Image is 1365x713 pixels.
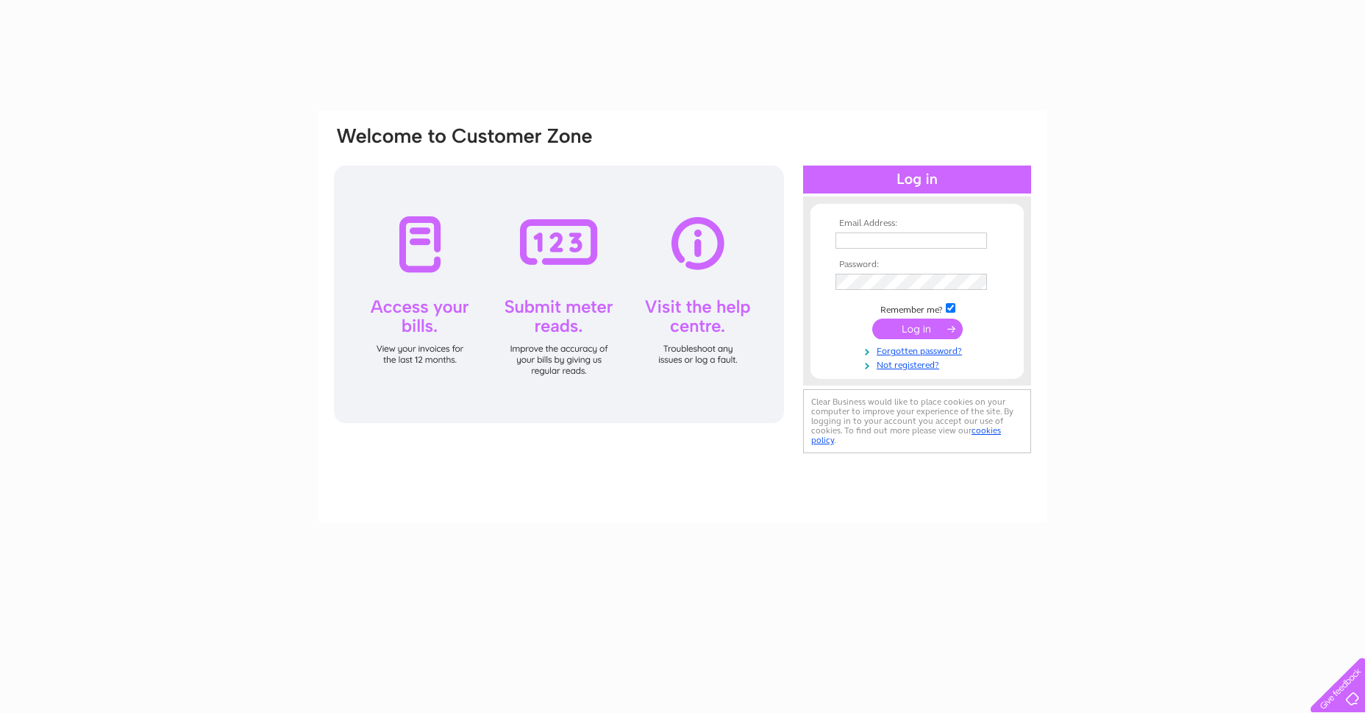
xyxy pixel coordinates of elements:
td: Remember me? [832,301,1002,316]
a: Not registered? [835,357,1002,371]
a: cookies policy [811,425,1001,445]
div: Clear Business would like to place cookies on your computer to improve your experience of the sit... [803,389,1031,453]
a: Forgotten password? [835,343,1002,357]
th: Password: [832,260,1002,270]
input: Submit [872,319,963,339]
th: Email Address: [832,219,1002,229]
